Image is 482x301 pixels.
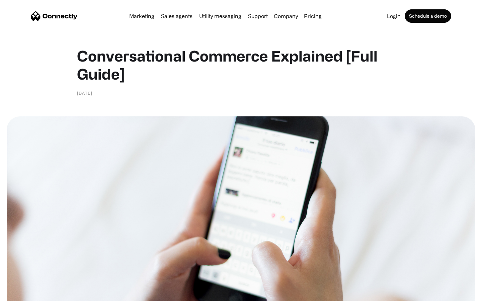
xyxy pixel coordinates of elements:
a: Utility messaging [196,13,244,19]
div: [DATE] [77,90,92,96]
a: Support [245,13,270,19]
a: Marketing [127,13,157,19]
aside: Language selected: English [7,289,40,299]
h1: Conversational Commerce Explained [Full Guide] [77,47,405,83]
div: Company [274,11,298,21]
a: Login [384,13,403,19]
a: Schedule a demo [405,9,451,23]
ul: Language list [13,289,40,299]
a: Pricing [301,13,324,19]
a: Sales agents [158,13,195,19]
